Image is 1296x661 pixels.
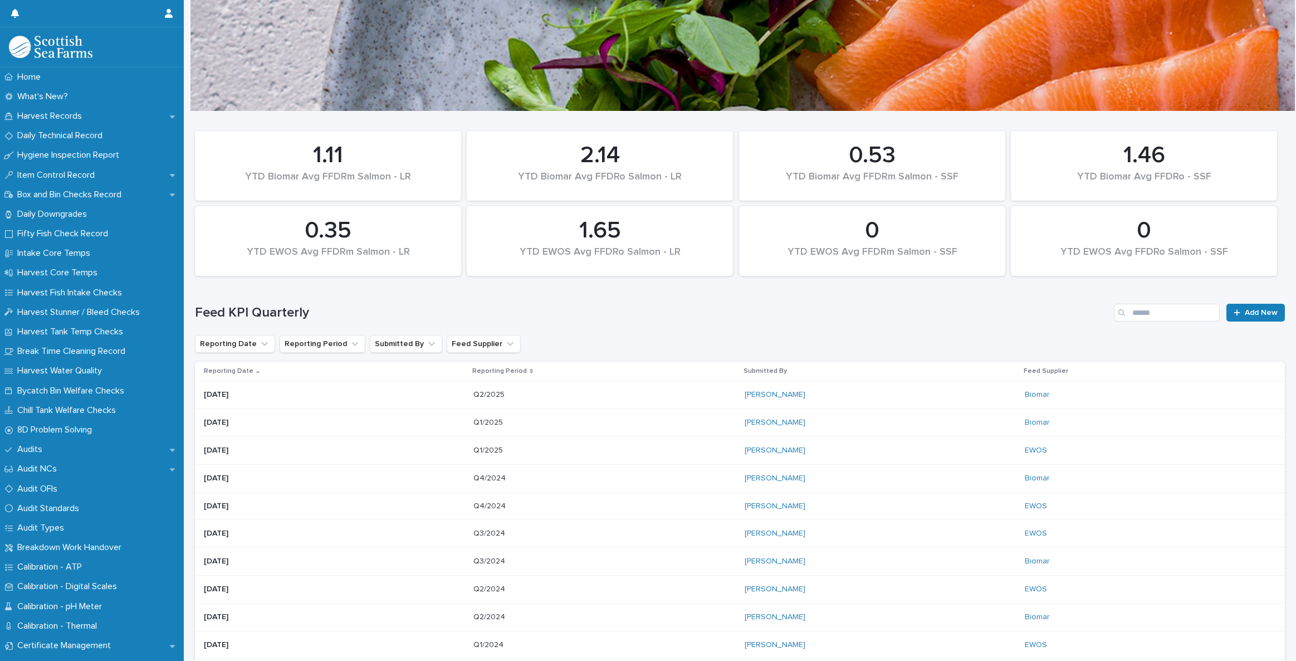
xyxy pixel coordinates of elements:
p: Reporting Period [472,365,527,377]
p: Feed Supplier [1024,365,1068,377]
tr: [DATE]Q2/2025Q2/2025 [PERSON_NAME] Biomar [195,381,1285,409]
tr: [DATE]Q1/2024Q1/2024 [PERSON_NAME] EWOS [195,631,1285,659]
button: Reporting Date [195,335,275,353]
p: Calibration - ATP [13,562,91,572]
div: 1.46 [1030,142,1258,169]
div: YTD EWOS Avg FFDRm Salmon - LR [214,246,442,270]
p: [DATE] [204,502,399,511]
p: [DATE] [204,418,399,427]
p: Q1/2024 [473,638,506,650]
p: Q1/2025 [473,416,505,427]
p: Harvest Tank Temp Checks [13,327,132,337]
tr: [DATE]Q2/2024Q2/2024 [PERSON_NAME] EWOS [195,575,1285,603]
a: Biomar [1025,418,1050,427]
p: Break Time Cleaning Record [13,346,134,357]
div: YTD Biomar Avg FFDRm Salmon - LR [214,171,442,195]
a: EWOS [1025,640,1047,650]
p: Fifty Fish Check Record [13,229,117,239]
p: Audit Standards [13,503,88,514]
p: Home [13,72,50,82]
p: Submitted By [744,365,787,377]
span: Add New [1245,309,1278,317]
a: [PERSON_NAME] [745,502,805,511]
p: Audit Types [13,523,73,533]
p: Audits [13,444,51,455]
p: Intake Core Temps [13,248,99,259]
p: Harvest Records [13,111,91,121]
div: 0.35 [214,217,442,245]
tr: [DATE]Q1/2025Q1/2025 [PERSON_NAME] Biomar [195,409,1285,437]
tr: [DATE]Q4/2024Q4/2024 [PERSON_NAME] Biomar [195,464,1285,492]
div: 1.65 [486,217,714,245]
a: [PERSON_NAME] [745,529,805,538]
p: Q4/2024 [473,499,508,511]
div: YTD EWOS Avg FFDRo Salmon - LR [486,246,714,270]
p: Audit OFIs [13,484,66,494]
tr: [DATE]Q1/2025Q1/2025 [PERSON_NAME] EWOS [195,436,1285,464]
div: 0 [1030,217,1258,245]
div: YTD Biomar Avg FFDRo Salmon - LR [486,171,714,195]
p: Daily Downgrades [13,209,96,220]
div: YTD Biomar Avg FFDRo - SSF [1030,171,1258,195]
p: Q3/2024 [473,555,507,566]
tr: [DATE]Q3/2024Q3/2024 [PERSON_NAME] EWOS [195,520,1285,548]
p: Reporting Date [204,365,253,377]
p: Chill Tank Welfare Checks [13,405,125,416]
p: [DATE] [204,557,399,566]
p: Harvest Water Quality [13,366,111,376]
p: Q2/2024 [473,582,507,594]
p: Q1/2025 [473,444,505,455]
a: EWOS [1025,585,1047,594]
div: YTD Biomar Avg FFDRm Salmon - SSF [758,171,986,195]
a: [PERSON_NAME] [745,640,805,650]
a: EWOS [1025,446,1047,455]
a: [PERSON_NAME] [745,446,805,455]
a: Biomar [1025,557,1050,566]
button: Reporting Period [280,335,365,353]
p: Calibration - Thermal [13,621,106,631]
p: Audit NCs [13,464,66,474]
p: Harvest Core Temps [13,268,106,278]
p: Daily Technical Record [13,130,111,141]
a: [PERSON_NAME] [745,390,805,400]
div: 2.14 [486,142,714,169]
div: YTD EWOS Avg FFDRo Salmon - SSF [1030,246,1258,270]
img: mMrefqRFQpe26GRNOUkG [9,36,92,58]
a: [PERSON_NAME] [745,474,805,483]
p: Q2/2025 [473,388,507,400]
p: Harvest Stunner / Bleed Checks [13,307,149,318]
p: Q4/2024 [473,472,508,483]
h1: Feed KPI Quarterly [195,305,1109,321]
p: [DATE] [204,529,399,538]
input: Search [1114,304,1220,322]
a: [PERSON_NAME] [745,613,805,622]
button: Submitted By [370,335,442,353]
tr: [DATE]Q2/2024Q2/2024 [PERSON_NAME] Biomar [195,603,1285,631]
a: EWOS [1025,502,1047,511]
a: [PERSON_NAME] [745,585,805,594]
p: [DATE] [204,585,399,594]
a: EWOS [1025,529,1047,538]
p: Harvest Fish Intake Checks [13,288,131,298]
p: [DATE] [204,446,399,455]
a: Biomar [1025,613,1050,622]
button: Feed Supplier [447,335,521,353]
a: Add New [1226,304,1285,322]
a: Biomar [1025,390,1050,400]
p: Box and Bin Checks Record [13,189,130,200]
p: What's New? [13,91,77,102]
p: Item Control Record [13,170,104,181]
p: Breakdown Work Handover [13,542,130,553]
p: [DATE] [204,640,399,650]
p: Q2/2024 [473,610,507,622]
p: [DATE] [204,390,399,400]
div: 0 [758,217,986,245]
tr: [DATE]Q4/2024Q4/2024 [PERSON_NAME] EWOS [195,492,1285,520]
a: [PERSON_NAME] [745,557,805,566]
p: [DATE] [204,613,399,622]
p: Q3/2024 [473,527,507,538]
a: [PERSON_NAME] [745,418,805,427]
div: 0.53 [758,142,986,169]
tr: [DATE]Q3/2024Q3/2024 [PERSON_NAME] Biomar [195,548,1285,576]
